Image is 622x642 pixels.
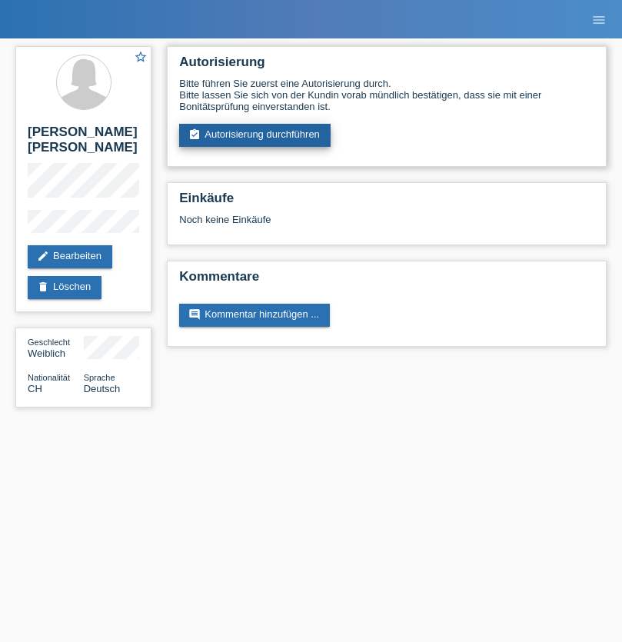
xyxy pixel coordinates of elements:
i: edit [37,250,49,262]
a: editBearbeiten [28,245,112,268]
i: star_border [134,50,148,64]
i: comment [188,308,201,321]
a: deleteLöschen [28,276,101,299]
div: Noch keine Einkäufe [179,214,594,237]
h2: [PERSON_NAME] [PERSON_NAME] [28,125,139,163]
span: Schweiz [28,383,42,394]
a: assignment_turned_inAutorisierung durchführen [179,124,331,147]
span: Sprache [84,373,115,382]
div: Weiblich [28,336,84,359]
i: assignment_turned_in [188,128,201,141]
a: star_border [134,50,148,66]
span: Nationalität [28,373,70,382]
span: Deutsch [84,383,121,394]
h2: Einkäufe [179,191,594,214]
a: menu [584,15,614,24]
i: delete [37,281,49,293]
h2: Autorisierung [179,55,594,78]
a: commentKommentar hinzufügen ... [179,304,330,327]
i: menu [591,12,607,28]
h2: Kommentare [179,269,594,292]
span: Geschlecht [28,338,70,347]
div: Bitte führen Sie zuerst eine Autorisierung durch. Bitte lassen Sie sich von der Kundin vorab münd... [179,78,594,112]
